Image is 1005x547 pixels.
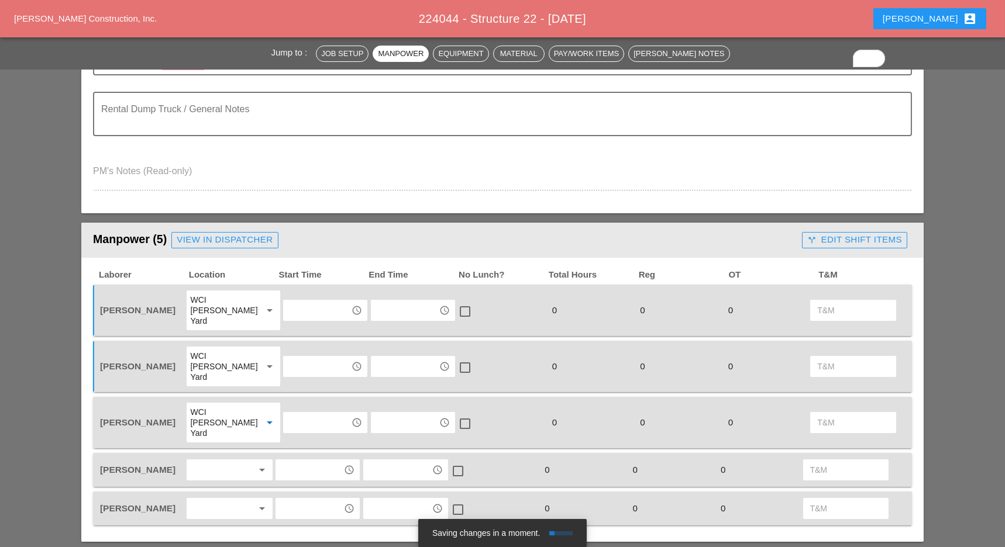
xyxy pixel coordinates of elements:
i: access_time [352,417,362,428]
input: T&M [817,357,889,376]
span: T&M [817,268,907,282]
span: Saving changes in a moment. [432,528,540,538]
span: 0 [716,465,730,475]
div: [PERSON_NAME] Notes [634,48,724,60]
div: Equipment [438,48,483,60]
span: End Time [367,268,457,282]
span: Reg [638,268,728,282]
span: Start Time [278,268,368,282]
span: 0 [635,417,649,427]
input: T&M [817,301,889,320]
span: Location [188,268,278,282]
i: arrow_drop_down [263,359,277,373]
a: [PERSON_NAME] Construction, Inc. [14,13,157,23]
span: [PERSON_NAME] [100,305,175,315]
textarea: Rental Dump Truck / General Notes [101,107,894,135]
i: access_time [439,417,450,428]
i: account_box [963,12,977,26]
div: Manpower (5) [93,229,797,252]
i: call_split [807,236,817,245]
button: Manpower [373,46,429,62]
span: 0 [628,503,642,513]
span: Jump to : [271,47,312,57]
span: 0 [635,361,649,371]
i: access_time [344,465,354,475]
span: 0 [540,503,554,513]
i: arrow_drop_down [263,303,277,317]
div: Material [498,48,539,60]
i: access_time [439,361,450,372]
button: [PERSON_NAME] [873,8,986,29]
span: Laborer [98,268,188,282]
span: 224044 - Structure 22 - [DATE] [419,12,586,25]
span: Total Hours [548,268,638,282]
div: WCI [PERSON_NAME] Yard [190,407,253,438]
span: [PERSON_NAME] [100,465,175,475]
i: arrow_drop_down [263,416,277,430]
i: access_time [352,305,362,316]
div: WCI [PERSON_NAME] Yard [190,351,253,382]
button: [PERSON_NAME] Notes [628,46,729,62]
span: [PERSON_NAME] [100,503,175,513]
a: View in Dispatcher [171,232,278,248]
div: Pay/Work Items [554,48,619,60]
button: Pay/Work Items [549,46,624,62]
textarea: PM's Notes (Read-only) [93,162,912,190]
span: [PERSON_NAME] [100,417,175,427]
input: T&M [817,413,889,432]
div: Job Setup [321,48,363,60]
input: T&M [810,461,882,479]
i: access_time [432,465,443,475]
span: 0 [548,417,562,427]
span: 0 [724,361,738,371]
span: No Lunch? [457,268,548,282]
div: Manpower [378,48,424,60]
span: 0 [635,305,649,315]
span: [PERSON_NAME] [100,361,175,371]
i: access_time [439,305,450,316]
span: OT [727,268,817,282]
div: View in Dispatcher [177,233,273,247]
button: Equipment [433,46,488,62]
i: access_time [352,361,362,372]
button: Material [493,46,545,62]
i: arrow_drop_down [255,501,269,515]
span: 0 [540,465,554,475]
span: 0 [548,305,562,315]
span: 0 [724,305,738,315]
span: 0 [548,361,562,371]
input: T&M [810,499,882,518]
div: WCI [PERSON_NAME] Yard [190,295,253,326]
div: [PERSON_NAME] [883,12,977,26]
button: Job Setup [316,46,369,62]
i: access_time [344,503,354,514]
button: Edit Shift Items [802,232,907,248]
span: 0 [716,503,730,513]
i: access_time [432,503,443,514]
i: arrow_drop_down [255,463,269,477]
span: 0 [628,465,642,475]
span: 0 [724,417,738,427]
div: Edit Shift Items [807,233,902,247]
